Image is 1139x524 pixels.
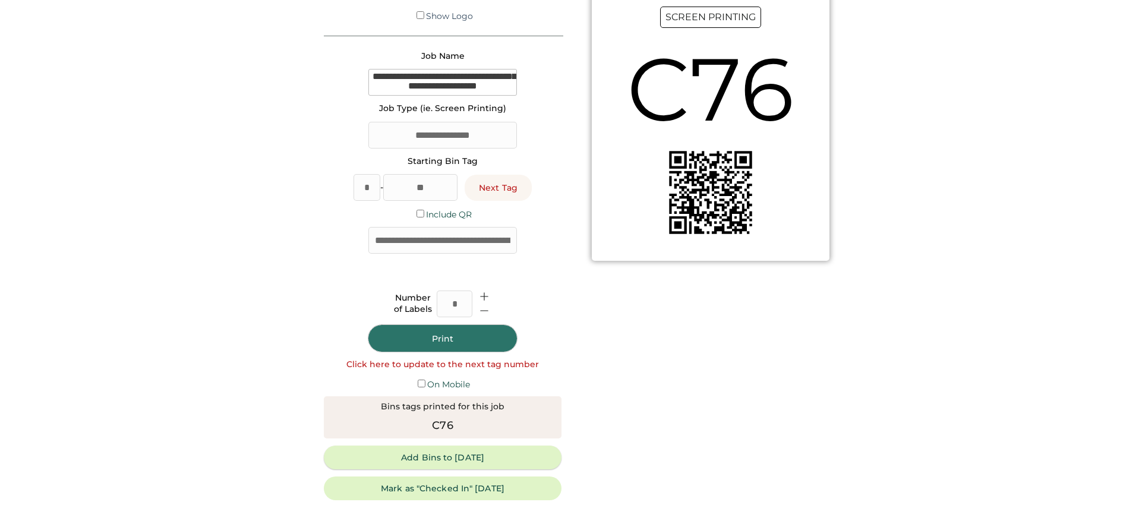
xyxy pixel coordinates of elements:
div: SCREEN PRINTING [660,7,761,28]
div: - [380,182,383,194]
div: Job Type (ie. Screen Printing) [379,103,506,115]
button: Mark as "Checked In" [DATE] [324,476,561,500]
label: Include QR [426,209,472,220]
div: Job Name [421,50,465,62]
button: Next Tag [465,175,532,201]
div: Bins tags printed for this job [381,401,504,413]
div: C76 [432,418,453,434]
div: Number of Labels [394,292,432,315]
button: Print [368,325,517,352]
label: Show Logo [426,11,473,21]
div: C76 [627,28,794,151]
button: Add Bins to [DATE] [324,446,561,469]
label: On Mobile [427,379,470,390]
div: Click here to update to the next tag number [346,359,539,371]
div: Starting Bin Tag [408,156,478,168]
